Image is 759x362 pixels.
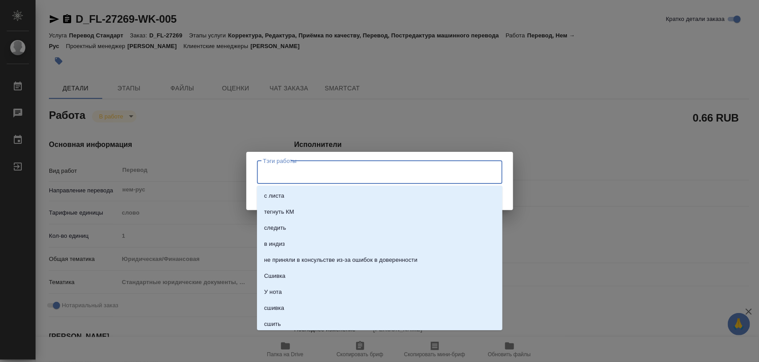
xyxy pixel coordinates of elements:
p: тегнуть КМ [264,207,294,216]
p: следить [264,224,286,232]
p: У нота [264,288,282,297]
p: Сшивка [264,272,285,281]
p: сшить [264,320,281,329]
p: с листа [264,191,284,200]
p: не приняли в консульстве из-за ошибок в доверенности [264,256,418,264]
p: в индиз [264,240,285,248]
p: сшивка [264,304,284,313]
